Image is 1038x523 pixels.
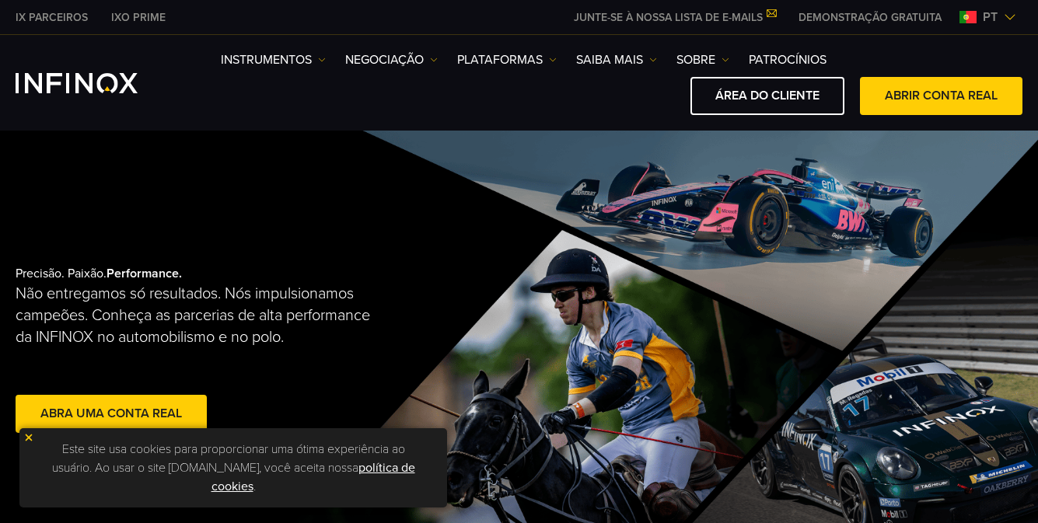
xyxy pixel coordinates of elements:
a: SOBRE [676,51,729,69]
strong: Performance. [107,266,182,281]
a: INFINOX Logo [16,73,174,93]
p: Este site usa cookies para proporcionar uma ótima experiência ao usuário. Ao usar o site [DOMAIN_... [27,436,439,500]
a: abra uma conta real [16,395,207,433]
a: PLATAFORMAS [457,51,557,69]
a: ABRIR CONTA REAL [860,77,1022,115]
p: Não entregamos só resultados. Nós impulsionamos campeões. Conheça as parcerias de alta performanc... [16,283,378,348]
a: INFINOX [100,9,177,26]
a: ÁREA DO CLIENTE [690,77,844,115]
img: yellow close icon [23,432,34,443]
a: INFINOX MENU [787,9,953,26]
div: Precisão. Paixão. [16,241,469,462]
a: JUNTE-SE À NOSSA LISTA DE E-MAILS [562,11,787,24]
span: pt [977,8,1004,26]
a: INFINOX [4,9,100,26]
a: Saiba mais [576,51,657,69]
a: Instrumentos [221,51,326,69]
a: Patrocínios [749,51,827,69]
a: NEGOCIAÇÃO [345,51,438,69]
